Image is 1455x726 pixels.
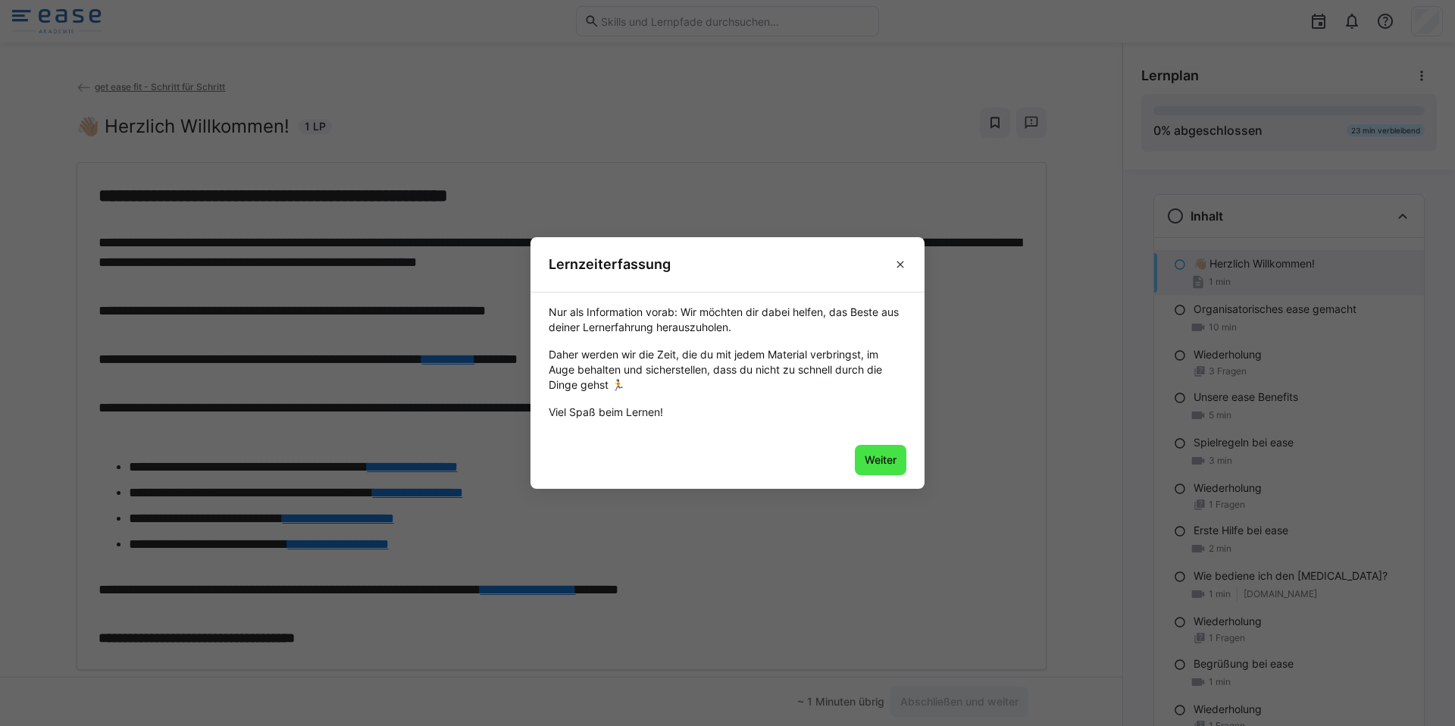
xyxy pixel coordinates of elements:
[862,452,899,468] span: Weiter
[549,405,906,420] div: Viel Spaß beim Lernen!
[549,347,906,393] div: Daher werden wir die Zeit, die du mit jedem Material verbringst, im Auge behalten und sicherstell...
[855,445,906,475] button: Weiter
[549,255,671,273] h3: Lernzeiterfassung
[549,305,906,335] div: Nur als Information vorab: Wir möchten dir dabei helfen, das Beste aus deiner Lernerfahrung herau...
